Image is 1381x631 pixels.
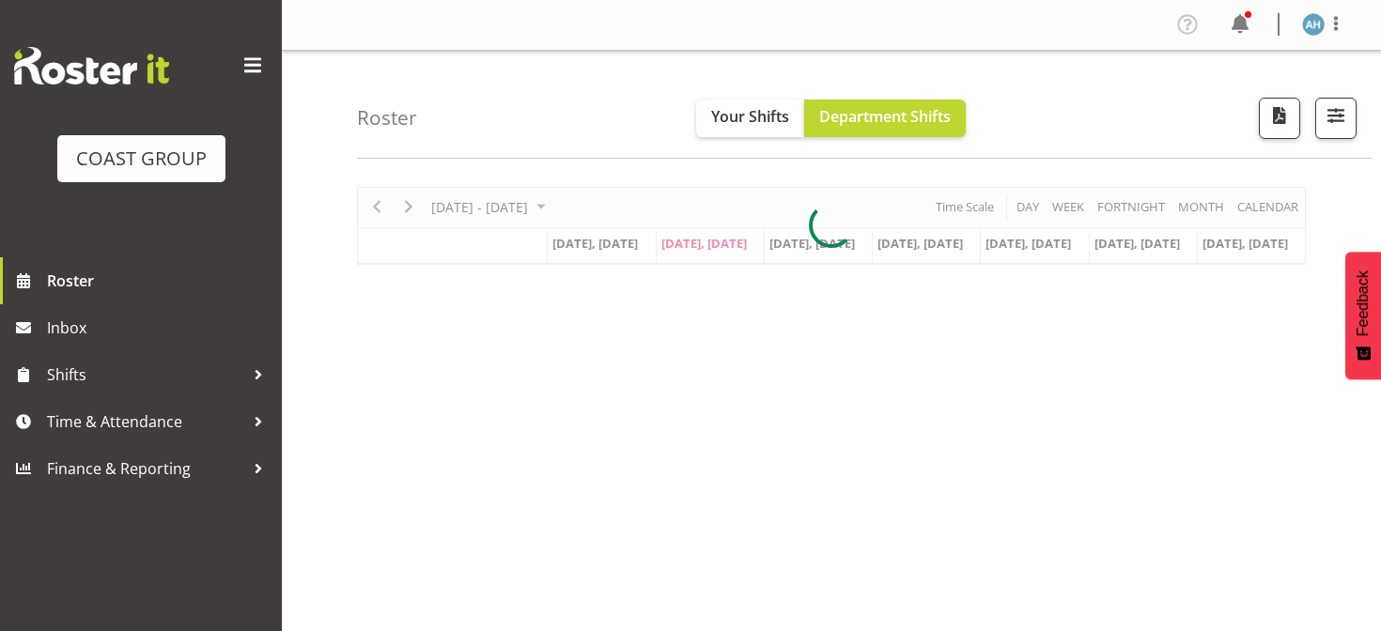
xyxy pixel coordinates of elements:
img: Rosterit website logo [14,47,169,85]
button: Feedback - Show survey [1345,252,1381,379]
span: Department Shifts [819,106,951,127]
span: Time & Attendance [47,408,244,436]
span: Shifts [47,361,244,389]
h4: Roster [357,107,417,129]
span: Finance & Reporting [47,454,244,483]
span: Roster [47,267,272,295]
img: ambrose-hills-simonsen3822.jpg [1302,13,1325,36]
div: COAST GROUP [76,145,207,173]
span: Your Shifts [711,106,789,127]
button: Filter Shifts [1315,98,1357,139]
span: Inbox [47,314,272,342]
button: Your Shifts [696,100,804,137]
button: Download a PDF of the roster according to the set date range. [1259,98,1300,139]
span: Feedback [1355,270,1372,336]
button: Department Shifts [804,100,966,137]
